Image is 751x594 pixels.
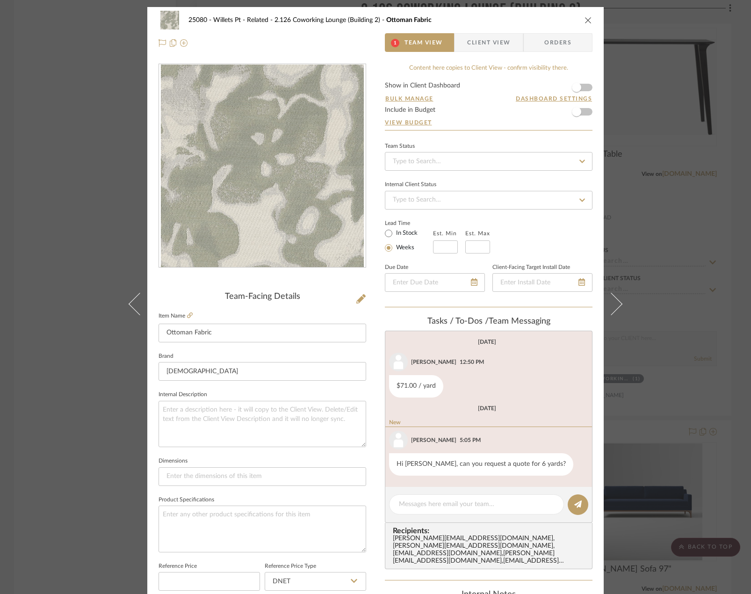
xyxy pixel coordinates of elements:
[188,17,274,23] span: 25080 - Willets Pt - Related
[465,230,490,237] label: Est. Max
[478,339,496,345] div: [DATE]
[393,527,588,535] span: Recipients:
[385,94,434,103] button: Bulk Manage
[534,33,582,52] span: Orders
[385,64,592,73] div: Content here copies to Client View - confirm visibility there.
[492,273,592,292] input: Enter Install Date
[393,535,588,565] div: [PERSON_NAME][EMAIL_ADDRESS][DOMAIN_NAME] , [PERSON_NAME][EMAIL_ADDRESS][DOMAIN_NAME] , [EMAIL_AD...
[389,375,443,398] div: $71.00 / yard
[159,354,173,359] label: Brand
[159,324,366,342] input: Enter Item Name
[385,152,592,171] input: Type to Search…
[411,436,456,444] div: [PERSON_NAME]
[385,317,592,327] div: team Messaging
[385,265,408,270] label: Due Date
[385,219,433,227] label: Lead Time
[427,317,489,326] span: Tasks / To-Dos /
[433,230,457,237] label: Est. Min
[159,467,366,486] input: Enter the dimensions of this item
[159,564,197,569] label: Reference Price
[385,182,436,187] div: Internal Client Status
[159,11,181,29] img: bc93f607-7937-4afb-ac7d-80d755f440cd_48x40.jpg
[394,229,418,238] label: In Stock
[159,65,366,268] div: 0
[389,431,408,449] img: user_avatar.png
[515,94,592,103] button: Dashboard Settings
[159,312,193,320] label: Item Name
[391,39,399,47] span: 1
[386,17,432,23] span: Ottoman Fabric
[389,453,573,476] div: Hi [PERSON_NAME], can you request a quote for 6 yards?
[492,265,570,270] label: Client-Facing Target Install Date
[161,65,364,268] img: bc93f607-7937-4afb-ac7d-80d755f440cd_436x436.jpg
[385,419,592,427] div: New
[389,353,408,371] img: user_avatar.png
[460,436,481,444] div: 5:05 PM
[385,227,433,254] mat-radio-group: Select item type
[385,273,485,292] input: Enter Due Date
[159,362,366,381] input: Enter Brand
[159,292,366,302] div: Team-Facing Details
[159,459,188,464] label: Dimensions
[584,16,592,24] button: close
[385,191,592,210] input: Type to Search…
[385,144,415,149] div: Team Status
[385,119,592,126] a: View Budget
[265,564,316,569] label: Reference Price Type
[159,392,207,397] label: Internal Description
[404,33,443,52] span: Team View
[274,17,386,23] span: 2.126 Coworking Lounge (Building 2)
[460,358,484,366] div: 12:50 PM
[411,358,456,366] div: [PERSON_NAME]
[467,33,510,52] span: Client View
[159,498,214,502] label: Product Specifications
[394,244,414,252] label: Weeks
[478,405,496,412] div: [DATE]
